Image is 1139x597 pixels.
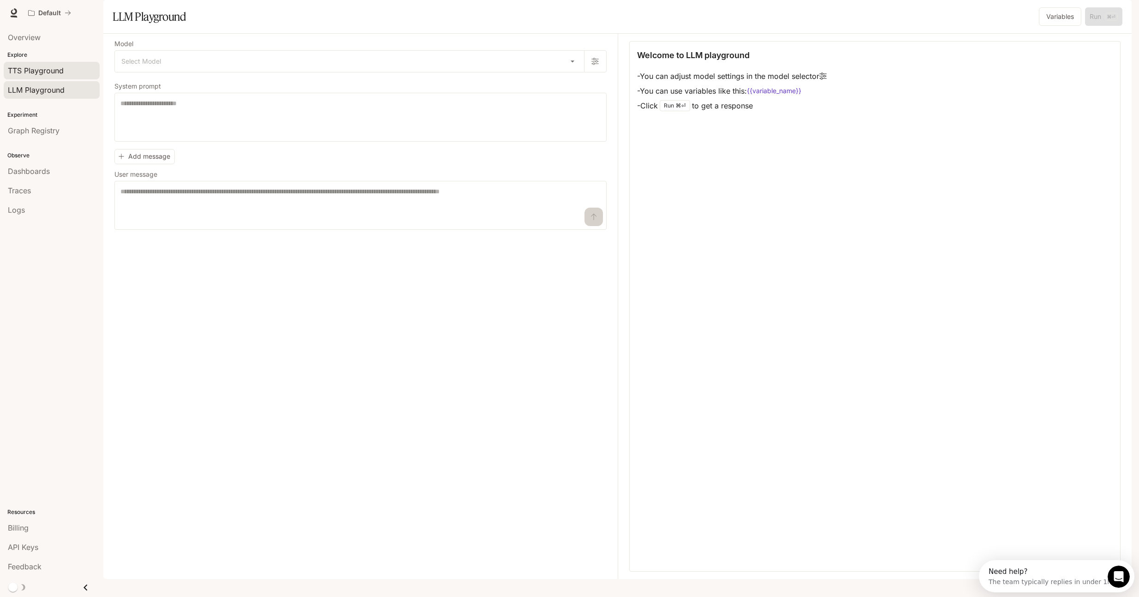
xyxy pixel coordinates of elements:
[24,4,75,22] button: All workspaces
[637,84,827,98] li: - You can use variables like this:
[114,83,161,90] p: System prompt
[114,41,133,47] p: Model
[121,57,161,66] span: Select Model
[637,49,750,61] p: Welcome to LLM playground
[637,69,827,84] li: - You can adjust model settings in the model selector
[637,98,827,113] li: - Click to get a response
[660,100,690,111] div: Run
[113,7,186,26] h1: LLM Playground
[1108,566,1130,588] iframe: Intercom live chat
[114,149,175,164] button: Add message
[10,8,132,15] div: Need help?
[115,51,584,72] div: Select Model
[747,86,801,96] code: {{variable_name}}
[676,103,686,108] p: ⌘⏎
[38,9,61,17] p: Default
[4,4,160,29] div: Open Intercom Messenger
[10,15,132,25] div: The team typically replies in under 1h
[979,560,1134,592] iframe: Intercom live chat discovery launcher
[114,171,157,178] p: User message
[1039,7,1081,26] button: Variables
